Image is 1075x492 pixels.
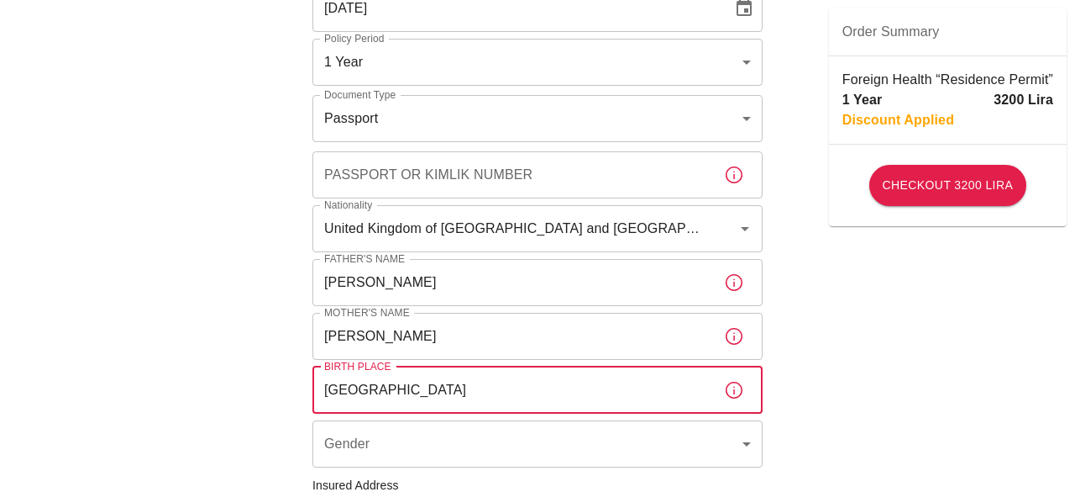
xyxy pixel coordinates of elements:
[842,110,954,130] p: Discount Applied
[312,95,763,142] div: Passport
[324,305,410,320] label: Mother's Name
[312,421,763,468] div: ​
[842,90,883,110] p: 1 Year
[842,22,1053,42] span: Order Summary
[842,70,1053,90] p: Foreign Health “Residence Permit”
[324,198,372,212] label: Nationality
[994,90,1053,110] p: 3200 Lira
[324,87,396,102] label: Document Type
[733,217,757,241] button: Open
[312,39,763,86] div: 1 Year
[324,359,391,373] label: Birth Place
[324,251,405,266] label: Father's Name
[869,165,1027,206] button: Checkout 3200 Lira
[324,31,384,45] label: Policy Period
